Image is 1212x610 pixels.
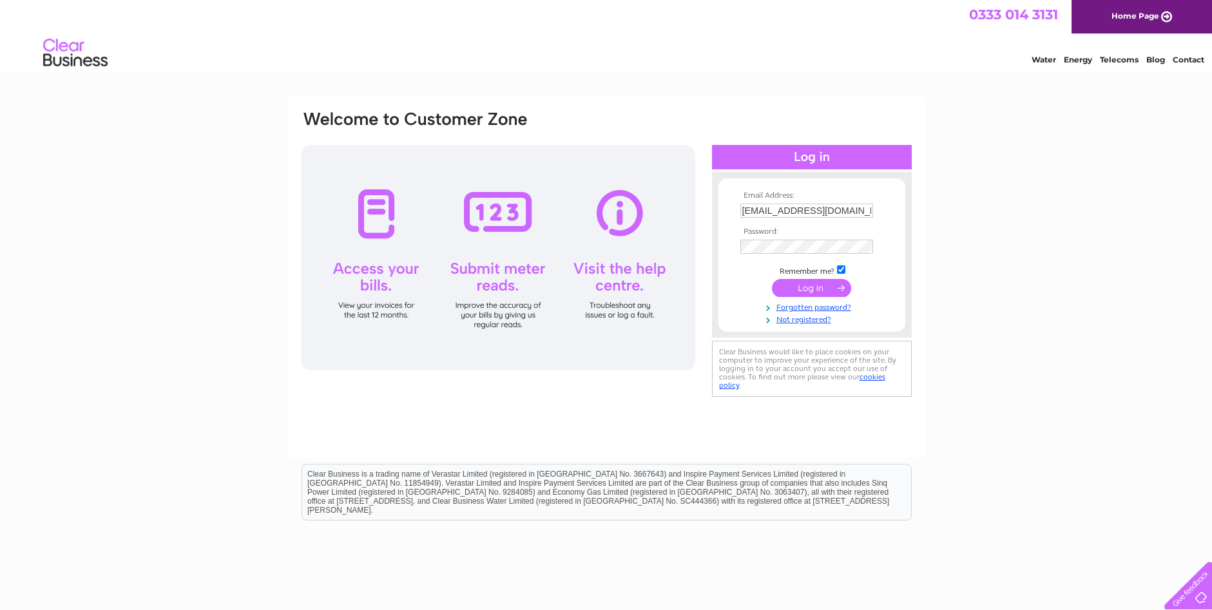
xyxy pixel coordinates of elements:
th: Email Address: [737,191,887,200]
div: Clear Business is a trading name of Verastar Limited (registered in [GEOGRAPHIC_DATA] No. 3667643... [302,7,911,62]
img: logo.png [43,33,108,73]
a: Contact [1173,55,1204,64]
a: Telecoms [1100,55,1139,64]
a: Not registered? [740,312,887,325]
a: Blog [1146,55,1165,64]
div: Clear Business would like to place cookies on your computer to improve your experience of the sit... [712,341,912,397]
a: Forgotten password? [740,300,887,312]
a: Energy [1064,55,1092,64]
a: cookies policy [719,372,885,390]
th: Password: [737,227,887,236]
a: Water [1032,55,1056,64]
td: Remember me? [737,263,887,276]
input: Submit [772,279,851,297]
a: 0333 014 3131 [969,6,1058,23]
